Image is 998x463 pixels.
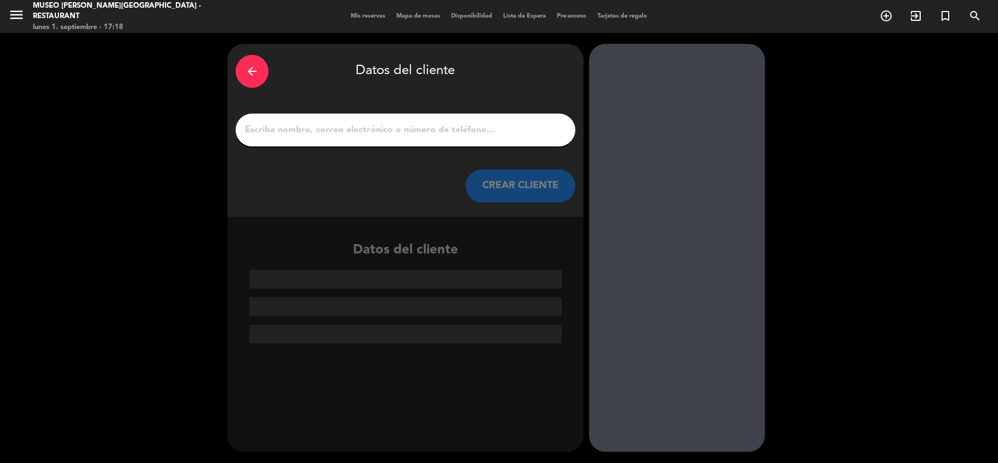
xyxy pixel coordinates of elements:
i: arrow_back [246,65,259,78]
span: Mapa de mesas [391,13,446,19]
i: turned_in_not [939,9,952,22]
i: search [968,9,982,22]
i: exit_to_app [909,9,922,22]
span: Mis reservas [345,13,391,19]
span: Tarjetas de regalo [592,13,653,19]
button: CREAR CLIENTE [466,170,575,202]
div: Datos del cliente [227,240,584,343]
div: Museo [PERSON_NAME][GEOGRAPHIC_DATA] - Restaurant [33,1,241,22]
i: add_circle_outline [880,9,893,22]
span: Disponibilidad [446,13,498,19]
span: Pre-acceso [551,13,592,19]
i: menu [8,7,25,23]
div: lunes 1. septiembre - 17:18 [33,22,241,33]
div: Datos del cliente [236,52,575,91]
span: Lista de Espera [498,13,551,19]
input: Escriba nombre, correo electrónico o número de teléfono... [244,122,567,138]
